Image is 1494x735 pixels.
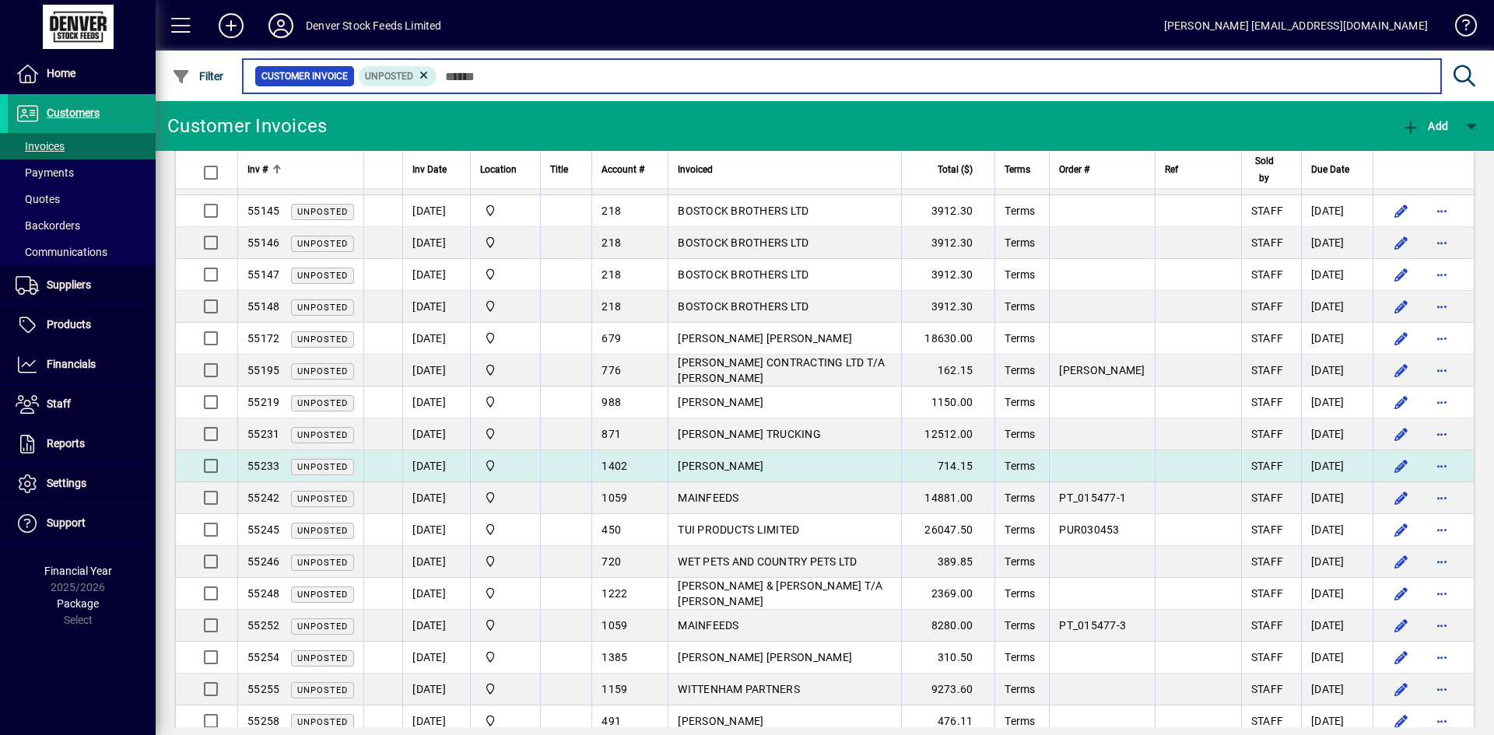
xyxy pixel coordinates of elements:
[1398,112,1452,140] button: Add
[1429,517,1454,542] button: More options
[247,300,279,313] span: 55148
[247,332,279,345] span: 55172
[256,12,306,40] button: Profile
[247,555,279,568] span: 55246
[1059,364,1145,376] span: [PERSON_NAME]
[168,62,228,90] button: Filter
[1005,268,1035,281] span: Terms
[938,161,973,178] span: Total ($)
[47,437,85,450] span: Reports
[601,268,621,281] span: 218
[480,161,531,178] div: Location
[1389,453,1414,478] button: Edit
[402,418,470,450] td: [DATE]
[402,610,470,642] td: [DATE]
[402,450,470,482] td: [DATE]
[1251,332,1283,345] span: STAFF
[297,558,348,568] span: Unposted
[601,555,621,568] span: 720
[480,649,531,666] span: DENVER STOCKFEEDS LTD
[8,212,156,239] a: Backorders
[1389,230,1414,255] button: Edit
[678,428,821,440] span: [PERSON_NAME] TRUCKING
[678,300,808,313] span: BOSTOCK BROTHERS LTD
[601,161,658,178] div: Account #
[1401,120,1448,132] span: Add
[402,578,470,610] td: [DATE]
[1389,677,1414,702] button: Edit
[601,492,627,504] span: 1059
[8,133,156,159] a: Invoices
[550,161,568,178] span: Title
[901,674,994,705] td: 9273.60
[1059,492,1126,504] span: PT_015477-1
[1251,300,1283,313] span: STAFF
[247,161,354,178] div: Inv #
[1389,645,1414,670] button: Edit
[678,161,892,178] div: Invoiced
[297,398,348,408] span: Unposted
[1301,674,1373,705] td: [DATE]
[247,619,279,632] span: 55252
[1251,364,1283,376] span: STAFF
[1301,195,1373,227] td: [DATE]
[1389,485,1414,510] button: Edit
[678,555,857,568] span: WET PETS AND COUNTRY PETS LTD
[402,546,470,578] td: [DATE]
[402,514,470,546] td: [DATE]
[1005,396,1035,408] span: Terms
[47,516,86,529] span: Support
[480,161,517,178] span: Location
[1301,323,1373,355] td: [DATE]
[8,464,156,503] a: Settings
[297,366,348,376] span: Unposted
[1301,482,1373,514] td: [DATE]
[1429,326,1454,351] button: More options
[678,651,852,663] span: [PERSON_NAME] [PERSON_NAME]
[402,259,470,291] td: [DATE]
[47,397,71,410] span: Staff
[1429,262,1454,287] button: More options
[480,712,531,730] span: DENVER STOCKFEEDS LTD
[480,521,531,538] span: DENVER STOCKFEEDS LTD
[1429,422,1454,446] button: More options
[678,715,763,727] span: [PERSON_NAME]
[1301,259,1373,291] td: [DATE]
[16,166,74,179] span: Payments
[247,364,279,376] span: 55195
[1389,262,1414,287] button: Edit
[601,715,621,727] span: 491
[402,674,470,705] td: [DATE]
[678,396,763,408] span: [PERSON_NAME]
[678,268,808,281] span: BOSTOCK BROTHERS LTD
[678,236,808,249] span: BOSTOCK BROTHERS LTD
[901,578,994,610] td: 2369.00
[1005,619,1035,632] span: Terms
[206,12,256,40] button: Add
[297,207,348,217] span: Unposted
[1389,390,1414,415] button: Edit
[47,318,91,331] span: Products
[601,332,621,345] span: 679
[550,161,582,178] div: Title
[901,291,994,323] td: 3912.30
[1005,205,1035,217] span: Terms
[297,303,348,313] span: Unposted
[1005,587,1035,600] span: Terms
[1251,236,1283,249] span: STAFF
[1005,428,1035,440] span: Terms
[901,355,994,387] td: 162.15
[8,54,156,93] a: Home
[901,610,994,642] td: 8280.00
[1251,683,1283,695] span: STAFF
[1389,358,1414,383] button: Edit
[402,482,470,514] td: [DATE]
[1005,683,1035,695] span: Terms
[297,334,348,345] span: Unposted
[601,236,621,249] span: 218
[247,236,279,249] span: 55146
[412,161,461,178] div: Inv Date
[480,298,531,315] span: DENVER STOCKFEEDS LTD
[1059,619,1126,632] span: PT_015477-3
[901,546,994,578] td: 389.85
